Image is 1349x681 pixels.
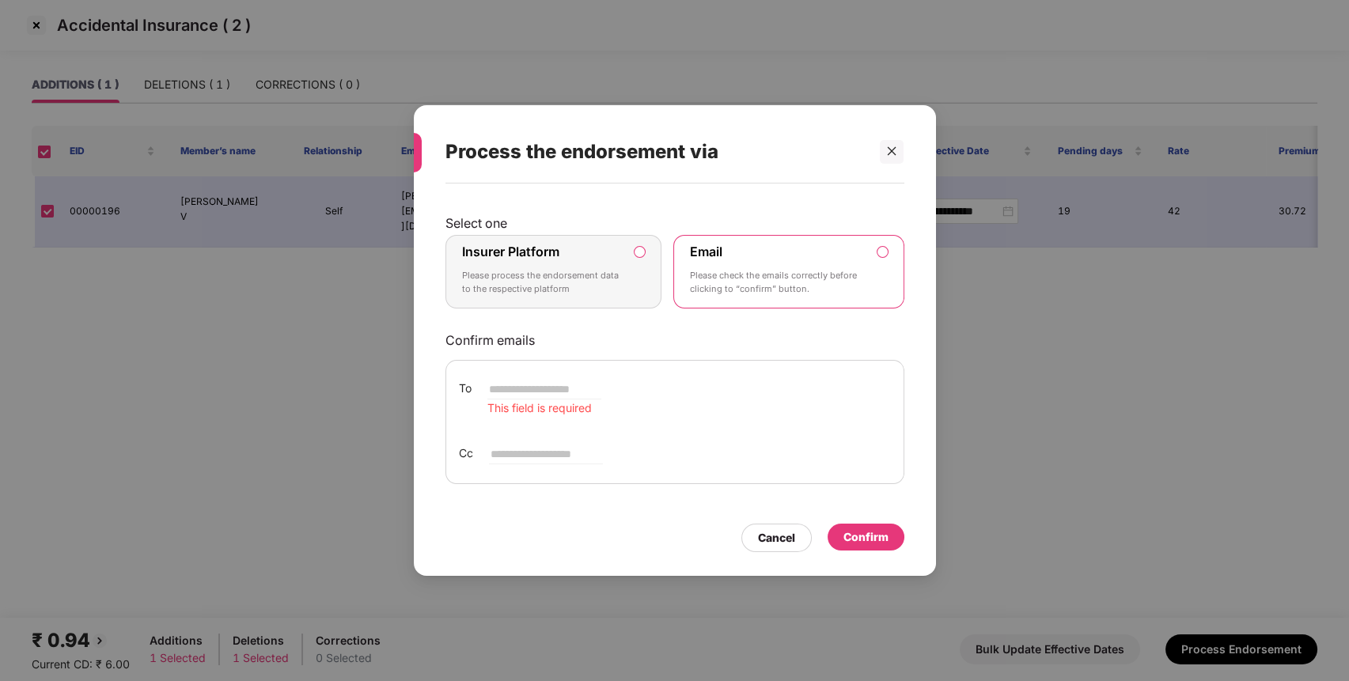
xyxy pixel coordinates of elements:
[758,529,795,547] div: Cancel
[462,244,559,259] label: Insurer Platform
[459,380,472,397] span: To
[445,121,866,183] div: Process the endorsement via
[445,332,904,348] p: Confirm emails
[877,247,888,257] input: EmailPlease check the emails correctly before clicking to “confirm” button.
[843,528,889,546] div: Confirm
[690,244,722,259] label: Email
[635,247,645,257] input: Insurer PlatformPlease process the endorsement data to the respective platform
[487,401,592,414] span: This field is required
[459,445,473,462] span: Cc
[886,146,897,157] span: close
[445,215,904,231] p: Select one
[462,269,623,297] p: Please process the endorsement data to the respective platform
[690,269,865,297] p: Please check the emails correctly before clicking to “confirm” button.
